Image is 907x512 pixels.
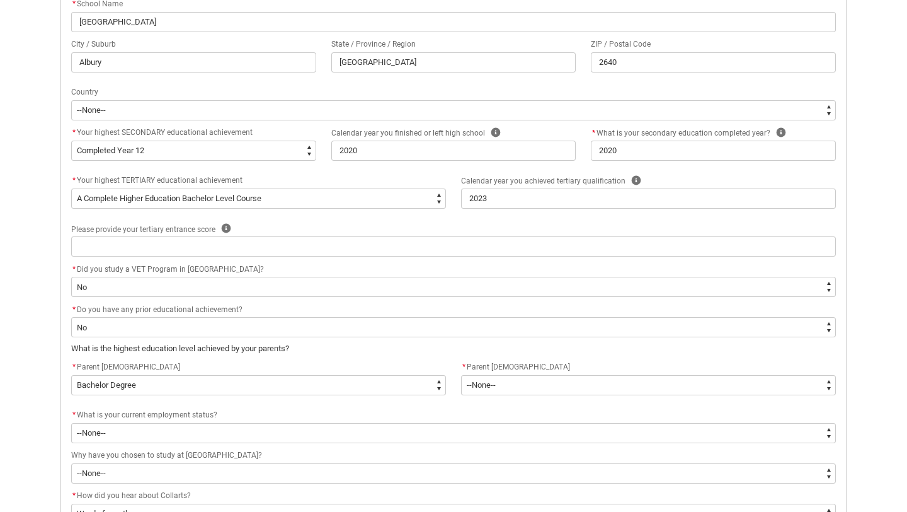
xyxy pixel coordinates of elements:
[72,491,76,500] abbr: required
[462,363,465,371] abbr: required
[72,410,76,419] abbr: required
[71,342,836,355] p: What is the highest education level achieved by your parents?
[72,305,76,314] abbr: required
[72,363,76,371] abbr: required
[77,491,191,500] span: How did you hear about Collarts?
[592,129,595,137] abbr: required
[72,265,76,274] abbr: required
[77,265,264,274] span: Did you study a VET Program in [GEOGRAPHIC_DATA]?
[461,177,625,185] span: Calendar year you achieved tertiary qualification
[77,305,242,314] span: Do you have any prior educational achievement?
[591,129,770,137] span: What is your secondary education completed year?
[77,176,242,185] span: Your highest TERTIARY educational achievement
[591,40,651,49] span: ZIP / Postal Code
[72,176,76,185] abbr: required
[77,410,217,419] span: What is your current employment status?
[331,40,416,49] span: State / Province / Region
[71,40,116,49] span: City / Suburb
[331,129,485,137] span: Calendar year you finished or left high school
[77,128,253,137] span: Your highest SECONDARY educational achievement
[72,128,76,137] abbr: required
[77,363,180,371] span: Parent [DEMOGRAPHIC_DATA]
[71,451,262,460] span: Why have you chosen to study at [GEOGRAPHIC_DATA]?
[71,88,98,96] span: Country
[467,363,570,371] span: Parent [DEMOGRAPHIC_DATA]
[71,225,215,234] span: Please provide your tertiary entrance score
